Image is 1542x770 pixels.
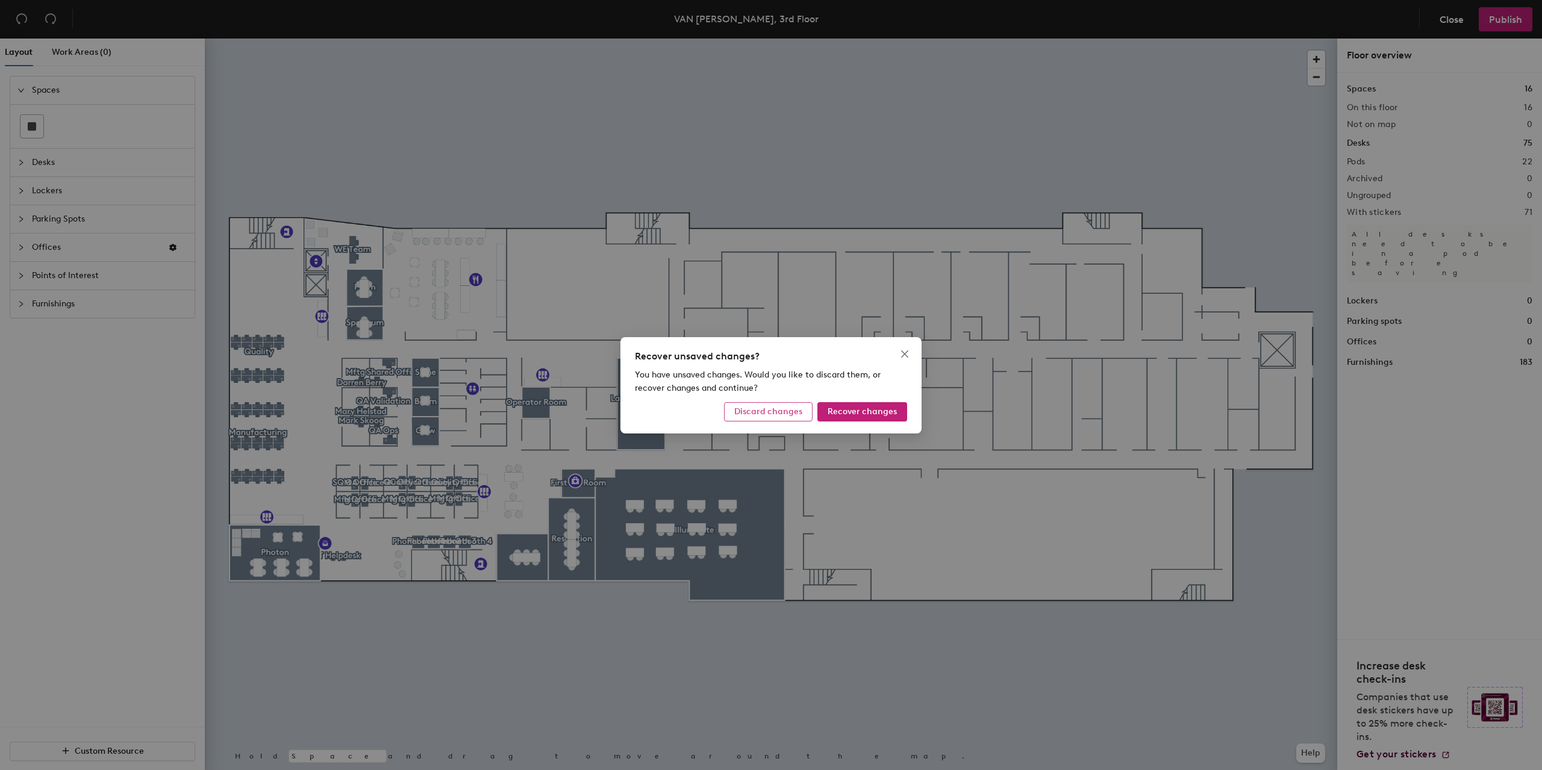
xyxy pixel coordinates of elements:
[900,349,910,359] span: close
[635,370,881,393] span: You have unsaved changes. Would you like to discard them, or recover changes and continue?
[895,344,914,364] button: Close
[895,349,914,359] span: Close
[817,402,907,421] button: Recover changes
[828,406,897,417] span: Recover changes
[635,349,907,364] div: Recover unsaved changes?
[724,402,813,421] button: Discard changes
[734,406,802,417] span: Discard changes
